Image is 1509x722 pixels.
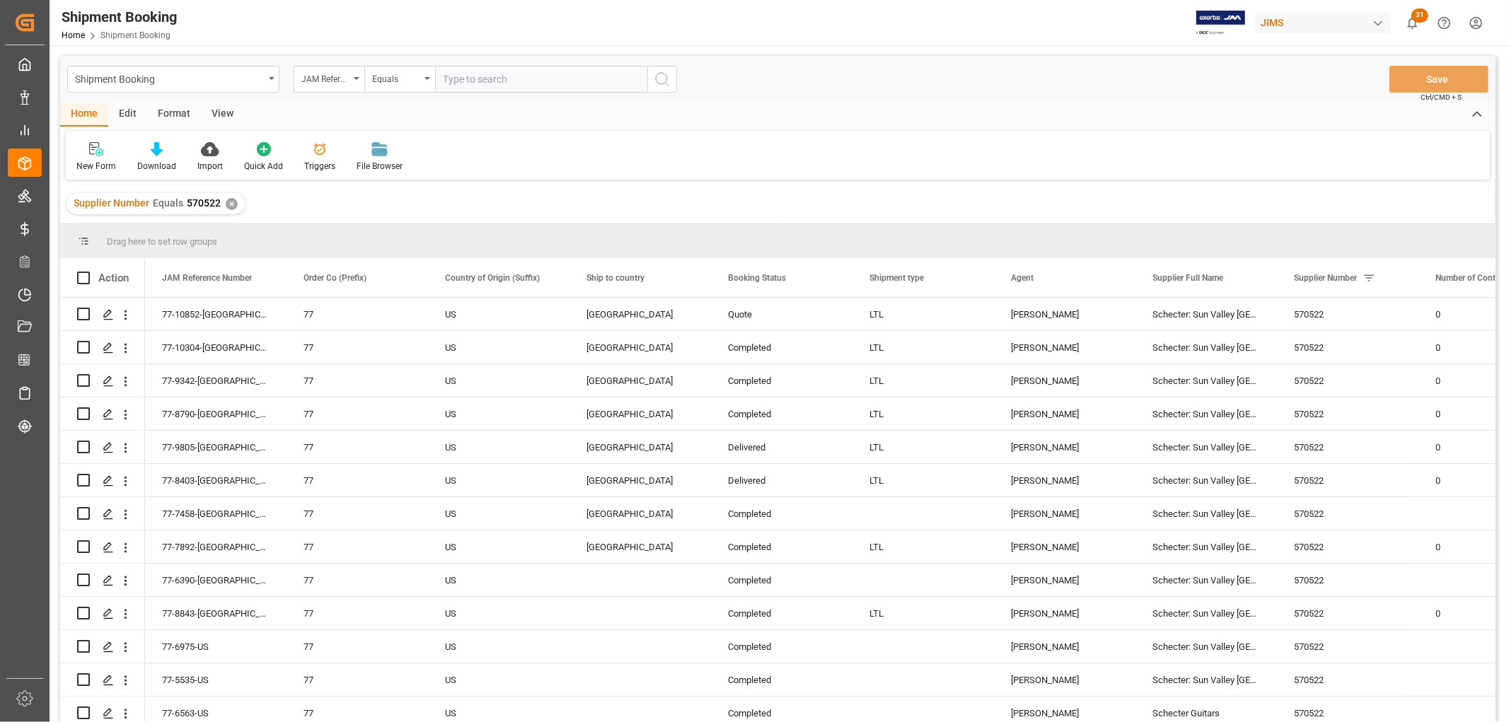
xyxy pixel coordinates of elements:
[303,631,411,663] div: 77
[301,69,349,86] div: JAM Reference Number
[1011,431,1118,464] div: [PERSON_NAME]
[60,103,108,127] div: Home
[869,398,977,431] div: LTL
[60,530,145,564] div: Press SPACE to select this row.
[1397,7,1428,39] button: show 31 new notifications
[145,431,287,463] div: 77-9805-[GEOGRAPHIC_DATA]
[1277,431,1418,463] div: 570522
[1277,663,1418,696] div: 570522
[445,631,553,663] div: US
[1152,273,1223,283] span: Supplier Full Name
[244,160,283,173] div: Quick Add
[75,69,264,87] div: Shipment Booking
[1011,365,1118,397] div: [PERSON_NAME]
[1135,331,1277,363] div: Schecter: Sun Valley [GEOGRAPHIC_DATA]
[1011,465,1118,497] div: [PERSON_NAME]
[445,332,553,364] div: US
[869,465,977,497] div: LTL
[1135,497,1277,530] div: Schecter: Sun Valley [GEOGRAPHIC_DATA]
[869,531,977,564] div: LTL
[445,365,553,397] div: US
[187,197,221,209] span: 570522
[147,103,201,127] div: Format
[1277,564,1418,596] div: 570522
[76,160,116,173] div: New Form
[1277,630,1418,663] div: 570522
[728,365,836,397] div: Completed
[1277,497,1418,530] div: 570522
[303,564,411,597] div: 77
[869,598,977,630] div: LTL
[303,465,411,497] div: 77
[98,272,129,284] div: Action
[60,497,145,530] div: Press SPACE to select this row.
[1135,564,1277,596] div: Schecter: Sun Valley [GEOGRAPHIC_DATA]
[1196,11,1245,35] img: Exertis%20JAM%20-%20Email%20Logo.jpg_1722504956.jpg
[445,564,553,597] div: US
[728,531,836,564] div: Completed
[1135,530,1277,563] div: Schecter: Sun Valley [GEOGRAPHIC_DATA]
[372,69,420,86] div: Equals
[1135,630,1277,663] div: Schecter: Sun Valley [GEOGRAPHIC_DATA]
[364,66,435,93] button: open menu
[303,365,411,397] div: 77
[1135,298,1277,330] div: Schecter: Sun Valley [GEOGRAPHIC_DATA]
[304,160,335,173] div: Triggers
[728,298,836,331] div: Quote
[303,431,411,464] div: 77
[145,663,287,696] div: 77-5535-US
[728,465,836,497] div: Delivered
[586,398,694,431] div: [GEOGRAPHIC_DATA]
[62,6,177,28] div: Shipment Booking
[1011,631,1118,663] div: [PERSON_NAME]
[1011,398,1118,431] div: [PERSON_NAME]
[1135,364,1277,397] div: Schecter: Sun Valley [GEOGRAPHIC_DATA]
[1277,397,1418,430] div: 570522
[303,498,411,530] div: 77
[1011,498,1118,530] div: [PERSON_NAME]
[1011,273,1034,283] span: Agent
[67,66,279,93] button: open menu
[445,431,553,464] div: US
[1135,397,1277,430] div: Schecter: Sun Valley [GEOGRAPHIC_DATA]
[303,273,366,283] span: Order Co (Prefix)
[728,431,836,464] div: Delivered
[445,298,553,331] div: US
[445,664,553,697] div: US
[1011,332,1118,364] div: [PERSON_NAME]
[145,564,287,596] div: 77-6390-[GEOGRAPHIC_DATA]
[1411,8,1428,23] span: 31
[1011,664,1118,697] div: [PERSON_NAME]
[60,464,145,497] div: Press SPACE to select this row.
[294,66,364,93] button: open menu
[1255,13,1391,33] div: JIMS
[303,332,411,364] div: 77
[1277,530,1418,563] div: 570522
[728,398,836,431] div: Completed
[445,465,553,497] div: US
[586,298,694,331] div: [GEOGRAPHIC_DATA]
[586,465,694,497] div: [GEOGRAPHIC_DATA]
[1277,364,1418,397] div: 570522
[1011,564,1118,597] div: [PERSON_NAME]
[74,197,149,209] span: Supplier Number
[145,464,287,496] div: 77-8403-[GEOGRAPHIC_DATA]
[445,498,553,530] div: US
[586,498,694,530] div: [GEOGRAPHIC_DATA]
[1135,663,1277,696] div: Schecter: Sun Valley [GEOGRAPHIC_DATA]
[1277,331,1418,363] div: 570522
[869,365,977,397] div: LTL
[869,298,977,331] div: LTL
[145,331,287,363] div: 77-10304-[GEOGRAPHIC_DATA]
[1294,273,1357,283] span: Supplier Number
[1135,464,1277,496] div: Schecter: Sun Valley [GEOGRAPHIC_DATA]
[728,631,836,663] div: Completed
[60,630,145,663] div: Press SPACE to select this row.
[728,664,836,697] div: Completed
[60,397,145,431] div: Press SPACE to select this row.
[1389,66,1488,93] button: Save
[137,160,176,173] div: Download
[145,630,287,663] div: 77-6975-US
[107,236,217,247] span: Drag here to set row groups
[586,531,694,564] div: [GEOGRAPHIC_DATA]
